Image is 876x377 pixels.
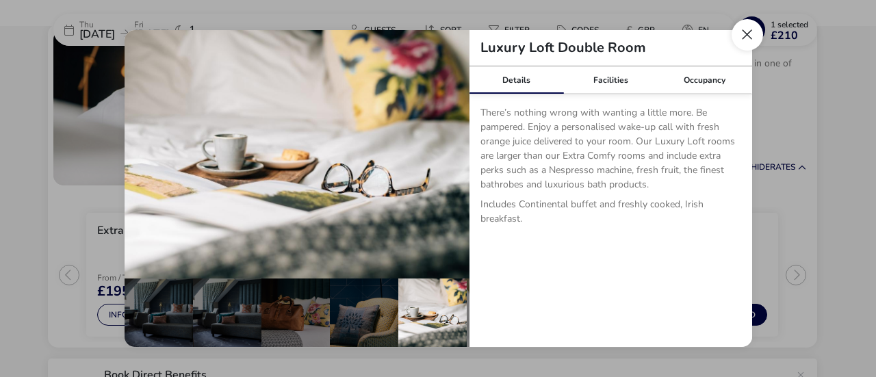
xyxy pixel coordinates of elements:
img: 060d4a7567f78c362a199bebfa13ccef8ef0c65bcef7f005510fb069c23aec78 [125,30,469,279]
p: There’s nothing wrong with wanting a little more. Be pampered. Enjoy a personalised wake-up call ... [480,105,741,197]
div: details [125,30,752,348]
div: Facilities [563,66,658,94]
button: Close dialog [732,19,763,51]
div: Details [469,66,564,94]
p: Includes Continental buffet and freshly cooked, Irish breakfast. [480,197,741,231]
h2: Luxury Loft Double Room [469,41,657,55]
div: Occupancy [658,66,752,94]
